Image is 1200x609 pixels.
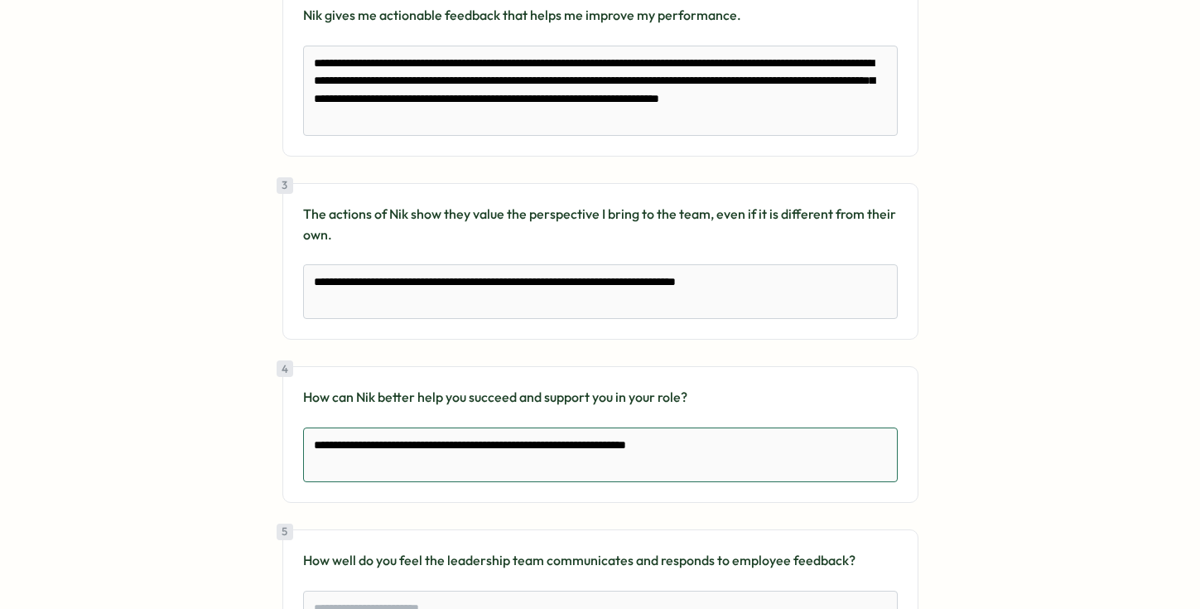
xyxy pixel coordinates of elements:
[277,524,293,540] div: 5
[277,360,293,377] div: 4
[303,5,898,26] p: Nik gives me actionable feedback that helps me improve my performance.
[277,177,293,194] div: 3
[303,550,898,571] p: How well do you feel the leadership team communicates and responds to employee feedback?
[303,204,898,245] p: The actions of Nik show they value the perspective I bring to the team, even if it is different f...
[303,387,898,408] p: How can Nik better help you succeed and support you in your role?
